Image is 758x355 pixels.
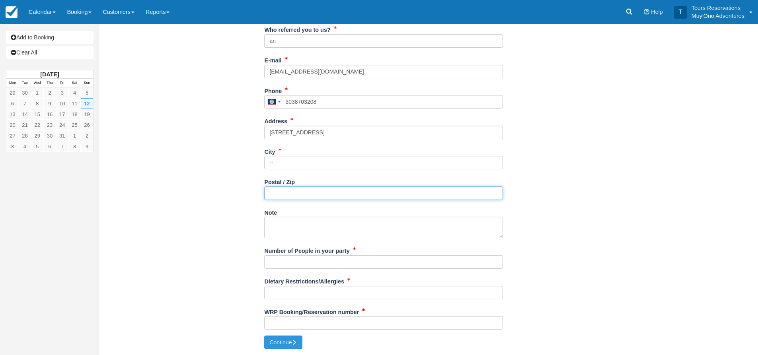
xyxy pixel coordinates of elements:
label: Number of People in your party [264,244,349,255]
a: 30 [19,87,31,98]
a: 5 [31,141,43,152]
a: 9 [81,141,93,152]
p: Muy'Ono Adventures [692,12,744,20]
strong: [DATE] [40,71,59,78]
a: 19 [81,109,93,120]
a: 4 [68,87,81,98]
label: Phone [264,84,282,95]
th: Thu [43,79,56,87]
th: Sun [81,79,93,87]
a: 8 [68,141,81,152]
a: 3 [6,141,19,152]
a: 15 [31,109,43,120]
a: 16 [43,109,56,120]
a: 27 [6,130,19,141]
a: 22 [31,120,43,130]
a: 29 [6,87,19,98]
a: 6 [6,98,19,109]
a: Clear All [6,46,94,59]
a: 1 [68,130,81,141]
label: Address [264,114,287,126]
th: Fri [56,79,68,87]
a: 20 [6,120,19,130]
i: Help [644,9,649,15]
a: 29 [31,130,43,141]
a: 26 [81,120,93,130]
span: Help [651,9,663,15]
a: 4 [19,141,31,152]
a: 6 [43,141,56,152]
a: 7 [19,98,31,109]
label: City [264,145,275,156]
th: Wed [31,79,43,87]
a: 24 [56,120,68,130]
a: 2 [81,130,93,141]
a: 5 [81,87,93,98]
label: Note [264,206,277,217]
label: Who referred you to us? [264,23,330,34]
a: 23 [43,120,56,130]
a: 13 [6,109,19,120]
button: Continue [264,336,302,349]
th: Mon [6,79,19,87]
p: Tours Reservations [692,4,744,12]
a: 7 [56,141,68,152]
a: 30 [43,130,56,141]
a: 28 [19,130,31,141]
a: 9 [43,98,56,109]
a: 21 [19,120,31,130]
a: 14 [19,109,31,120]
a: 25 [68,120,81,130]
a: 18 [68,109,81,120]
th: Sat [68,79,81,87]
a: 11 [68,98,81,109]
label: E-mail [264,54,281,65]
th: Tue [19,79,31,87]
label: Postal / Zip [264,175,295,186]
div: T [674,6,687,19]
label: Dietary Restrictions/Allergies [264,275,344,286]
label: WRP Booking/Reservation number [264,305,359,316]
a: 17 [56,109,68,120]
a: Add to Booking [6,31,94,44]
img: checkfront-main-nav-mini-logo.png [6,6,18,18]
a: 8 [31,98,43,109]
a: 12 [81,98,93,109]
a: 3 [56,87,68,98]
a: 1 [31,87,43,98]
a: 31 [56,130,68,141]
div: Belize: +501 [265,95,283,108]
a: 2 [43,87,56,98]
a: 10 [56,98,68,109]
